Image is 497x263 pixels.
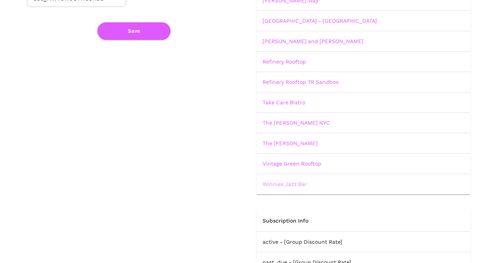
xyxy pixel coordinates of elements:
[263,181,307,187] a: Winnies Jazz Bar
[256,210,470,232] th: Subscription Info
[263,99,305,106] a: Take Care Bistro
[263,79,338,85] a: Refinery Rooftop 7R Sandbox
[263,120,330,126] a: The [PERSON_NAME] NYC
[263,140,318,146] a: The [PERSON_NAME]
[263,18,377,24] a: [GEOGRAPHIC_DATA] - [GEOGRAPHIC_DATA]
[97,22,171,40] button: Save
[263,59,306,65] a: Refinery Rooftop
[256,232,470,252] td: active - [Group Discount Rate]
[263,161,321,167] a: Vintage Green Rooftop
[263,38,363,44] a: [PERSON_NAME] and [PERSON_NAME]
